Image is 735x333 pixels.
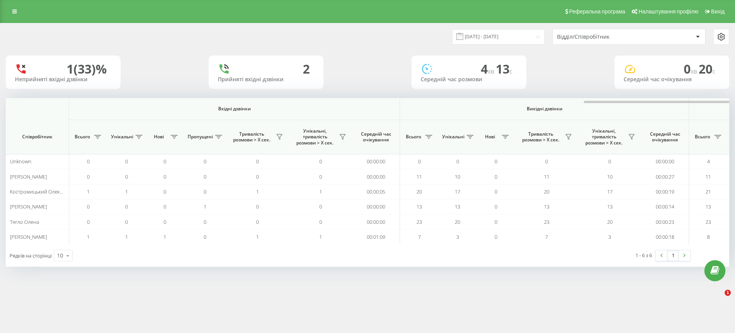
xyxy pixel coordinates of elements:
span: 0 [125,158,128,165]
span: 8 [707,233,710,240]
td: 00:00:19 [641,184,689,199]
div: 1 (33)% [67,62,107,76]
span: 11 [544,173,549,180]
span: 23 [416,218,422,225]
span: 0 [125,218,128,225]
span: 0 [204,218,206,225]
span: 13 [607,203,612,210]
td: 00:00:00 [352,154,400,169]
span: Налаштування профілю [639,8,698,15]
td: 00:00:00 [352,214,400,229]
span: 0 [204,233,206,240]
span: Всього [693,134,712,140]
span: Тягло Олена [10,218,39,225]
span: 7 [545,233,548,240]
div: Відділ/Співробітник [557,34,648,40]
span: хв [691,67,699,75]
span: [PERSON_NAME] [10,173,47,180]
span: 0 [163,203,166,210]
span: 1 [256,188,259,195]
span: 0 [163,158,166,165]
span: Пропущені [188,134,213,140]
span: 20 [607,218,612,225]
span: Вихідні дзвінки [418,106,671,112]
span: 0 [319,158,322,165]
span: 1 [87,233,90,240]
span: Середній час очікування [647,131,683,143]
span: 0 [319,173,322,180]
span: 0 [319,218,322,225]
span: Унікальні, тривалість розмови > Х сек. [293,128,337,146]
span: 0 [125,173,128,180]
a: 1 [667,250,679,261]
td: 00:00:23 [641,214,689,229]
div: Неприйняті вхідні дзвінки [15,76,111,83]
span: 0 [495,188,497,195]
span: 20 [455,218,460,225]
span: 13 [496,61,513,77]
span: 0 [87,218,90,225]
td: 00:01:09 [352,230,400,244]
span: 17 [607,188,612,195]
span: Всього [404,134,423,140]
span: 0 [204,158,206,165]
span: 1 [319,233,322,240]
td: 00:00:18 [641,230,689,244]
span: 0 [204,188,206,195]
span: 1 [725,290,731,296]
span: 0 [163,218,166,225]
td: 00:00:00 [352,169,400,184]
span: 0 [256,173,259,180]
span: 11 [416,173,422,180]
span: 20 [699,61,715,77]
span: c [712,67,715,75]
span: 0 [456,158,459,165]
span: 11 [706,173,711,180]
span: [PERSON_NAME] [10,233,47,240]
td: 00:00:00 [352,199,400,214]
div: 1 - 6 з 6 [635,251,652,259]
span: Unknown [10,158,31,165]
span: 0 [256,203,259,210]
span: 20 [416,188,422,195]
span: 1 [125,188,128,195]
div: Середній час розмови [421,76,517,83]
span: 0 [163,173,166,180]
span: 0 [319,203,322,210]
div: 10 [57,252,63,259]
td: 00:00:14 [641,199,689,214]
span: 4 [481,61,496,77]
span: 4 [707,158,710,165]
span: Нові [149,134,168,140]
span: 21 [706,188,711,195]
span: 0 [418,158,421,165]
div: 2 [303,62,310,76]
td: 00:00:00 [641,154,689,169]
span: 0 [495,233,497,240]
span: Унікальні [111,134,133,140]
span: Реферальна програма [569,8,626,15]
span: 0 [684,61,699,77]
span: 10 [607,173,612,180]
span: 0 [125,203,128,210]
span: 13 [416,203,422,210]
span: 23 [544,218,549,225]
span: Унікальні, тривалість розмови > Х сек. [582,128,626,146]
span: 0 [608,158,611,165]
span: Костромицький Олександр [10,188,73,195]
span: 0 [495,218,497,225]
span: 0 [87,158,90,165]
span: 10 [455,173,460,180]
span: хв [488,67,496,75]
div: Прийняті вхідні дзвінки [218,76,314,83]
span: 0 [495,158,497,165]
span: 7 [418,233,421,240]
span: 0 [495,203,497,210]
span: Нові [480,134,500,140]
span: 3 [608,233,611,240]
span: Унікальні [442,134,464,140]
span: 17 [455,188,460,195]
span: 13 [455,203,460,210]
span: Рядків на сторінці [10,252,52,259]
iframe: Intercom live chat [709,290,727,308]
